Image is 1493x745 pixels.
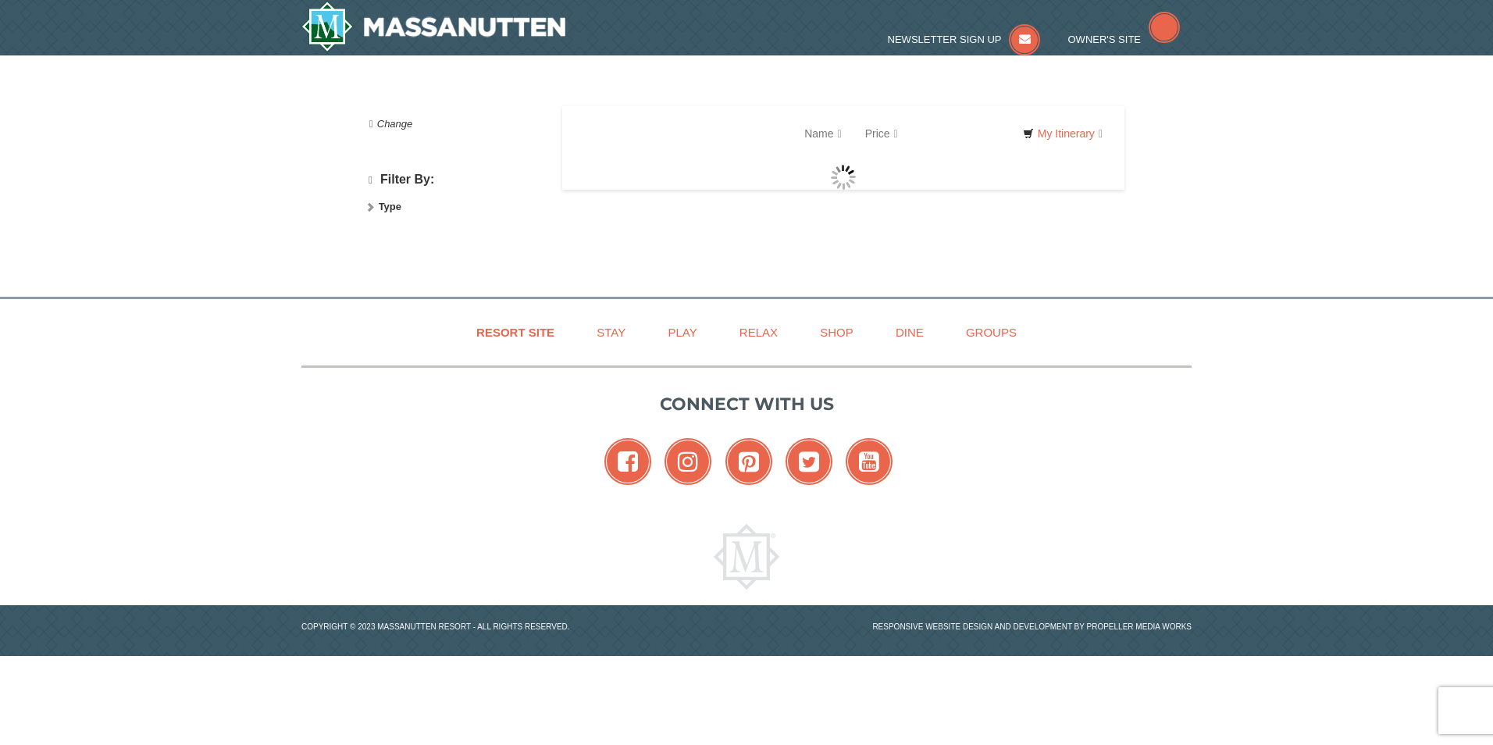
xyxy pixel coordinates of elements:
a: Newsletter Sign Up [888,34,1041,45]
a: Resort Site [457,315,574,350]
img: wait gif [831,165,856,190]
p: Copyright © 2023 Massanutten Resort - All Rights Reserved. [290,621,746,633]
a: Dine [876,315,943,350]
a: Shop [800,315,873,350]
a: Play [648,315,716,350]
span: Owner's Site [1068,34,1142,45]
span: Newsletter Sign Up [888,34,1002,45]
a: My Itinerary [1013,122,1113,145]
button: Change [369,116,413,133]
strong: Type [379,201,401,212]
a: Massanutten Resort [301,2,565,52]
img: Massanutten Resort Logo [714,524,779,590]
a: Groups [946,315,1036,350]
a: Owner's Site [1068,34,1181,45]
p: Connect with us [301,391,1192,417]
a: Relax [720,315,797,350]
a: Responsive website design and development by Propeller Media Works [872,622,1192,631]
h4: Filter By: [369,173,543,187]
a: Price [853,118,910,149]
img: Massanutten Resort Logo [301,2,565,52]
a: Name [793,118,853,149]
a: Stay [577,315,645,350]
